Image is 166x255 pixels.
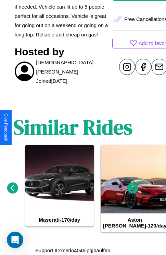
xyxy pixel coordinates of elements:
[3,113,8,141] div: Give Feedback
[35,246,110,255] p: Support ID: medo4046ipgjbaulf6b
[25,145,94,226] a: Maserati-170/day
[36,58,109,76] p: [DEMOGRAPHIC_DATA] [PERSON_NAME]
[13,113,132,141] h1: Similar Rides
[7,232,23,248] div: Open Intercom Messenger
[15,46,109,58] h3: Hosted by
[25,213,94,226] h4: Maserati - 170 /day
[36,76,67,86] p: Joined [DATE]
